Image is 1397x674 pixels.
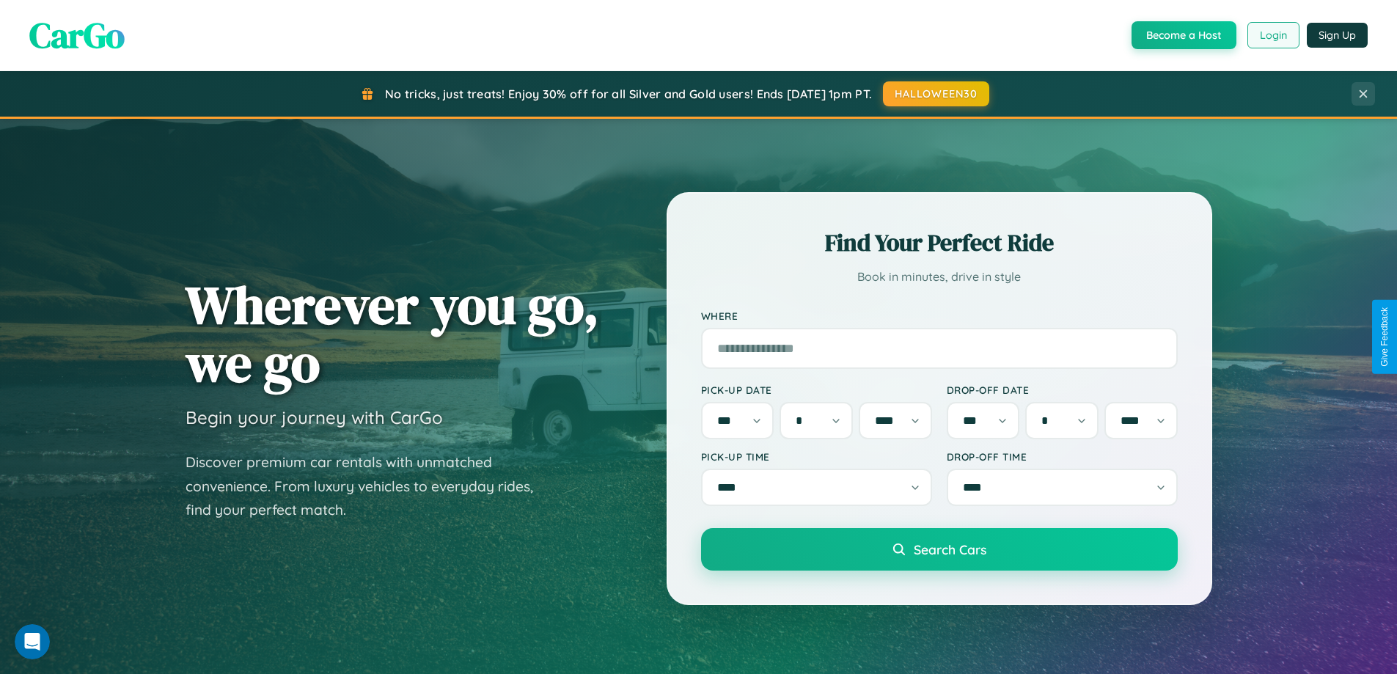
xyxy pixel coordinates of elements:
[29,11,125,59] span: CarGo
[1247,22,1299,48] button: Login
[186,276,599,392] h1: Wherever you go, we go
[186,406,443,428] h3: Begin your journey with CarGo
[701,384,932,396] label: Pick-up Date
[701,266,1178,287] p: Book in minutes, drive in style
[701,450,932,463] label: Pick-up Time
[914,541,986,557] span: Search Cars
[701,528,1178,571] button: Search Cars
[186,450,552,522] p: Discover premium car rentals with unmatched convenience. From luxury vehicles to everyday rides, ...
[883,81,989,106] button: HALLOWEEN30
[701,227,1178,259] h2: Find Your Perfect Ride
[1379,307,1390,367] div: Give Feedback
[701,309,1178,322] label: Where
[385,87,872,101] span: No tricks, just treats! Enjoy 30% off for all Silver and Gold users! Ends [DATE] 1pm PT.
[1307,23,1368,48] button: Sign Up
[1132,21,1236,49] button: Become a Host
[947,450,1178,463] label: Drop-off Time
[947,384,1178,396] label: Drop-off Date
[15,624,50,659] iframe: Intercom live chat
